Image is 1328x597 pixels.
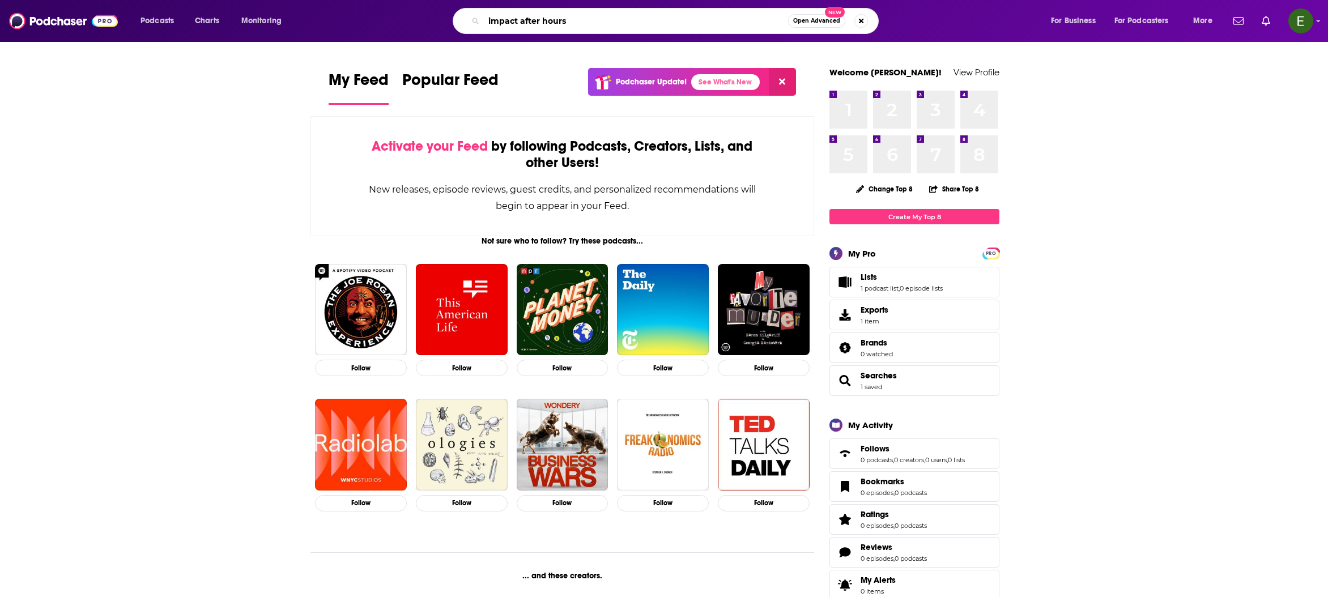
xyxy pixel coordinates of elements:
[617,495,709,511] button: Follow
[861,272,877,282] span: Lists
[315,360,407,376] button: Follow
[315,264,407,356] img: The Joe Rogan Experience
[718,399,810,491] img: TED Talks Daily
[861,476,927,487] a: Bookmarks
[416,360,508,376] button: Follow
[829,209,999,224] a: Create My Top 8
[1051,13,1096,29] span: For Business
[829,537,999,568] span: Reviews
[241,13,282,29] span: Monitoring
[833,479,856,494] a: Bookmarks
[833,544,856,560] a: Reviews
[718,360,810,376] button: Follow
[861,370,897,381] a: Searches
[416,264,508,356] img: This American Life
[861,305,888,315] span: Exports
[861,444,889,454] span: Follows
[329,70,389,96] span: My Feed
[861,542,927,552] a: Reviews
[315,399,407,491] img: Radiolab
[233,12,296,30] button: open menu
[861,575,896,585] span: My Alerts
[861,542,892,552] span: Reviews
[893,456,894,464] span: ,
[517,399,608,491] img: Business Wars
[416,399,508,491] a: Ologies with Alie Ward
[617,264,709,356] img: The Daily
[829,471,999,502] span: Bookmarks
[793,18,840,24] span: Open Advanced
[9,10,118,32] img: Podchaser - Follow, Share and Rate Podcasts
[1185,12,1227,30] button: open menu
[861,509,889,519] span: Ratings
[310,236,814,246] div: Not sure who to follow? Try these podcasts...
[893,522,895,530] span: ,
[195,13,219,29] span: Charts
[517,264,608,356] img: Planet Money
[788,14,845,28] button: Open AdvancedNew
[829,365,999,396] span: Searches
[1114,13,1169,29] span: For Podcasters
[310,571,814,581] div: ... and these creators.
[861,444,965,454] a: Follows
[517,495,608,511] button: Follow
[1229,11,1248,31] a: Show notifications dropdown
[861,476,904,487] span: Bookmarks
[617,360,709,376] button: Follow
[718,495,810,511] button: Follow
[1288,8,1313,33] span: Logged in as Emily.Kaplan
[1257,11,1275,31] a: Show notifications dropdown
[833,307,856,323] span: Exports
[616,77,687,87] p: Podchaser Update!
[895,522,927,530] a: 0 podcasts
[925,456,947,464] a: 0 users
[833,577,856,593] span: My Alerts
[947,456,948,464] span: ,
[861,509,927,519] a: Ratings
[861,284,899,292] a: 1 podcast list
[691,74,760,90] a: See What's New
[829,504,999,535] span: Ratings
[329,70,389,105] a: My Feed
[829,438,999,469] span: Follows
[1193,13,1212,29] span: More
[899,284,900,292] span: ,
[848,248,876,259] div: My Pro
[372,138,488,155] span: Activate your Feed
[894,456,924,464] a: 0 creators
[984,249,998,258] span: PRO
[849,182,920,196] button: Change Top 8
[861,489,893,497] a: 0 episodes
[833,511,856,527] a: Ratings
[895,489,927,497] a: 0 podcasts
[463,8,889,34] div: Search podcasts, credits, & more...
[833,446,856,462] a: Follows
[929,178,980,200] button: Share Top 8
[848,420,893,430] div: My Activity
[893,489,895,497] span: ,
[188,12,226,30] a: Charts
[984,249,998,257] a: PRO
[861,272,943,282] a: Lists
[617,399,709,491] img: Freakonomics Radio
[893,555,895,562] span: ,
[861,587,896,595] span: 0 items
[315,495,407,511] button: Follow
[1107,12,1185,30] button: open menu
[833,373,856,389] a: Searches
[141,13,174,29] span: Podcasts
[861,338,893,348] a: Brands
[861,555,893,562] a: 0 episodes
[718,264,810,356] img: My Favorite Murder with Karen Kilgariff and Georgia Hardstark
[861,383,882,391] a: 1 saved
[1288,8,1313,33] button: Show profile menu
